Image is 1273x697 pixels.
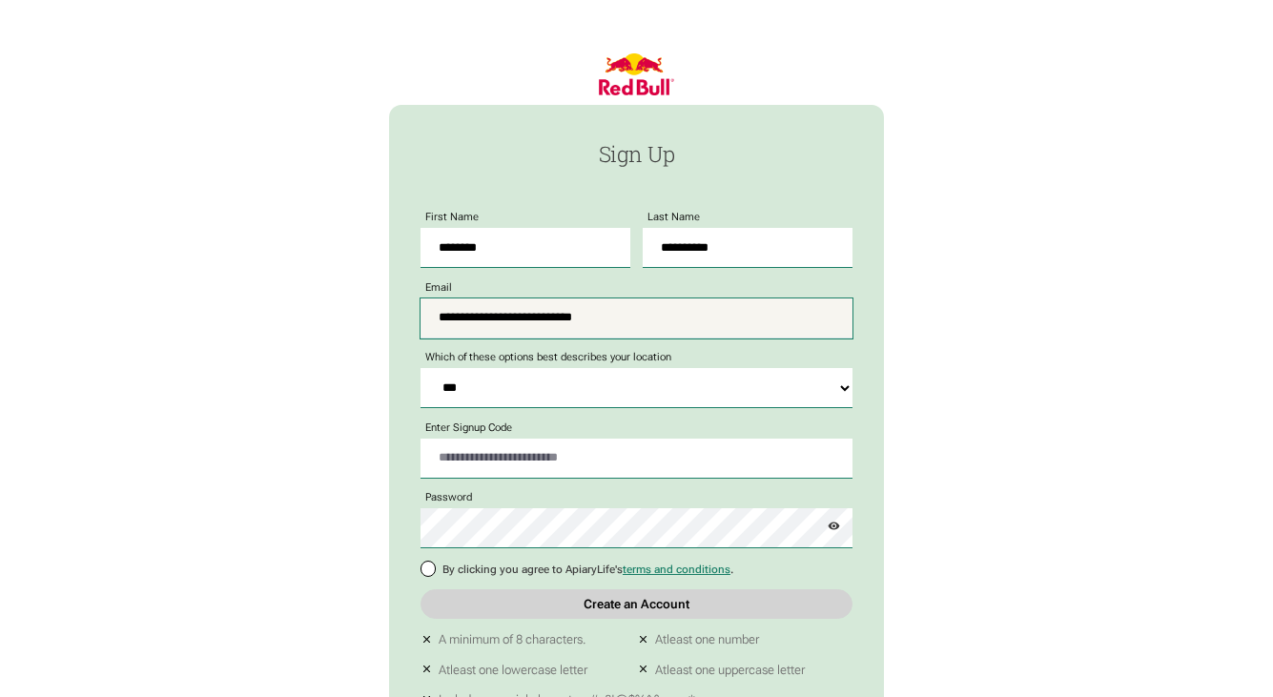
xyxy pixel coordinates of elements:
label: Enter Signup Code [421,422,518,434]
a: terms and conditions [623,563,730,576]
a: Create an Account [421,589,853,619]
li: Atleast one uppercase letter [637,659,853,681]
label: Last Name [643,212,706,223]
li: A minimum of 8 characters. [421,628,637,650]
label: Email [421,282,458,294]
label: Password [421,492,478,503]
h1: Sign Up [421,142,853,166]
span: By clicking you agree to ApiaryLife's . [442,563,733,576]
li: Atleast one lowercase letter [421,659,637,681]
label: First Name [421,212,484,223]
li: Atleast one number [637,628,853,650]
p: Which of these options best describes your location [421,352,677,363]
